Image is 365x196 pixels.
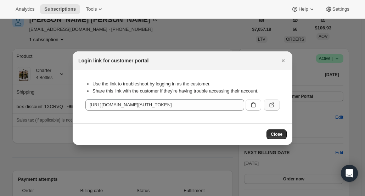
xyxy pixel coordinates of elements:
button: Help [287,4,319,14]
li: Share this link with the customer if they’re having trouble accessing their account. [92,88,280,95]
span: Close [271,131,282,137]
h2: Login link for customer portal [78,57,148,64]
button: Analytics [11,4,39,14]
button: Tools [82,4,108,14]
button: Close [266,129,287,139]
button: Subscriptions [40,4,80,14]
button: Close [278,56,288,66]
span: Tools [86,6,97,12]
span: Analytics [16,6,34,12]
button: Settings [321,4,354,14]
div: Open Intercom Messenger [341,165,358,182]
span: Help [298,6,308,12]
span: Subscriptions [44,6,76,12]
span: Settings [332,6,349,12]
li: Use the link to troubleshoot by logging in as the customer. [92,80,280,88]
